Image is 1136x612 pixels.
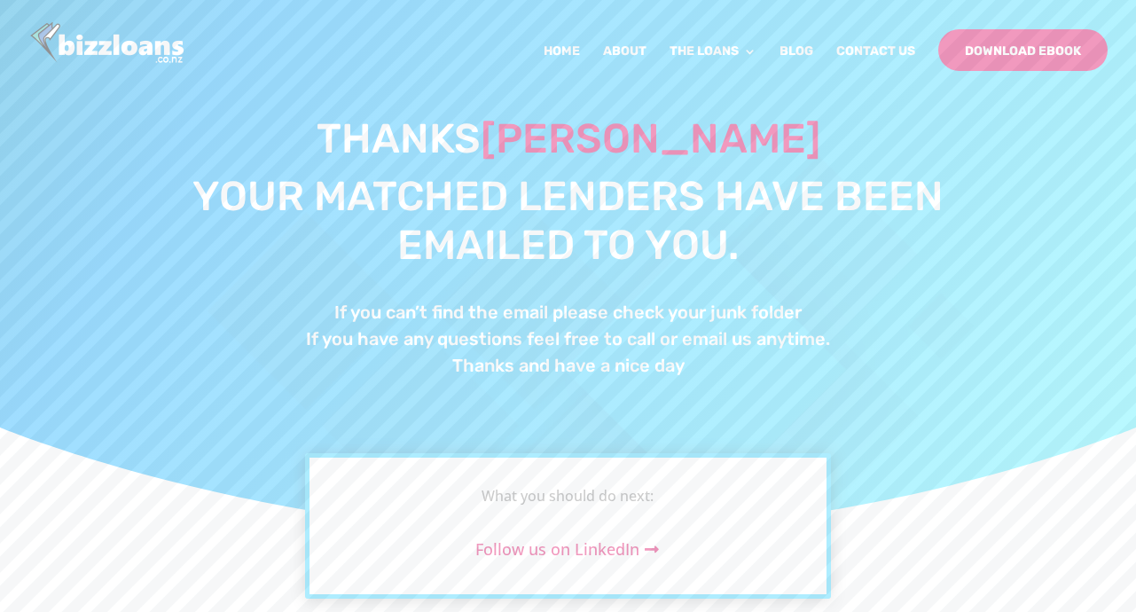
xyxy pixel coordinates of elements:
a: The Loans [670,45,756,87]
a: Follow us on LinkedIn [465,531,672,568]
a: Contact Us [836,45,915,87]
h4: If you can’t find the email please check your junk folder [125,303,1012,330]
h4: If you have any questions feel free to call or email us anytime. [125,330,1012,357]
a: Download Ebook [938,29,1108,71]
div: What you should do next: [327,484,808,508]
a: Home [544,45,580,87]
h4: Thanks and have a nice day [125,357,1012,383]
span: [PERSON_NAME] [481,114,820,163]
h1: Thanks [125,114,1012,172]
img: Bizzloans New Zealand [30,22,184,66]
a: About [603,45,646,87]
a: Blog [780,45,813,87]
h1: Your matched lenders have been emailed to you. [125,172,1012,279]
